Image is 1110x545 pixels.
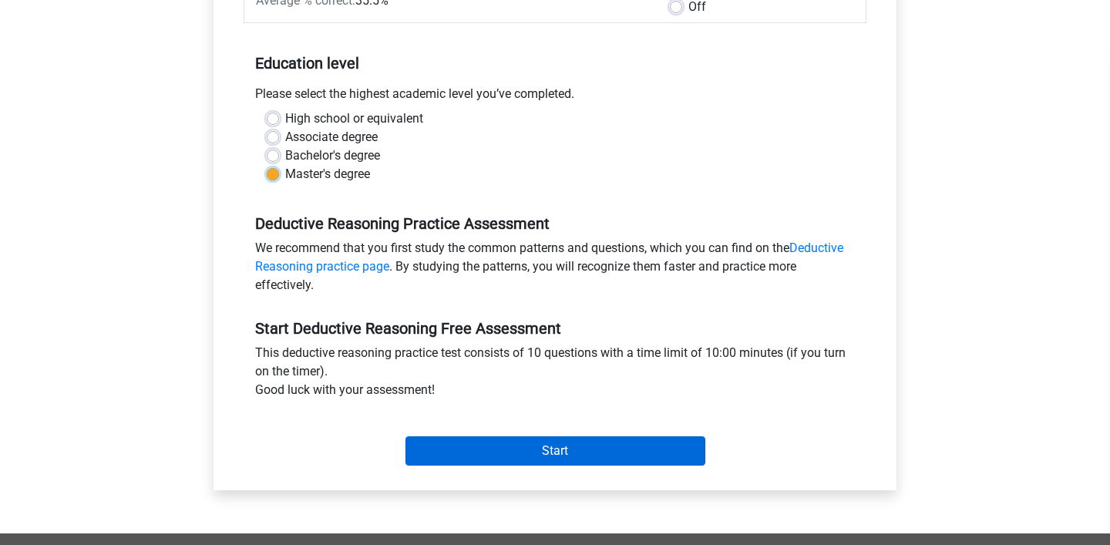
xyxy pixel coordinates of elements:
[244,85,866,109] div: Please select the highest academic level you’ve completed.
[285,165,370,183] label: Master's degree
[255,319,855,338] h5: Start Deductive Reasoning Free Assessment
[255,48,855,79] h5: Education level
[244,344,866,405] div: This deductive reasoning practice test consists of 10 questions with a time limit of 10:00 minute...
[244,239,866,301] div: We recommend that you first study the common patterns and questions, which you can find on the . ...
[255,214,855,233] h5: Deductive Reasoning Practice Assessment
[405,436,705,466] input: Start
[285,128,378,146] label: Associate degree
[285,146,380,165] label: Bachelor's degree
[285,109,423,128] label: High school or equivalent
